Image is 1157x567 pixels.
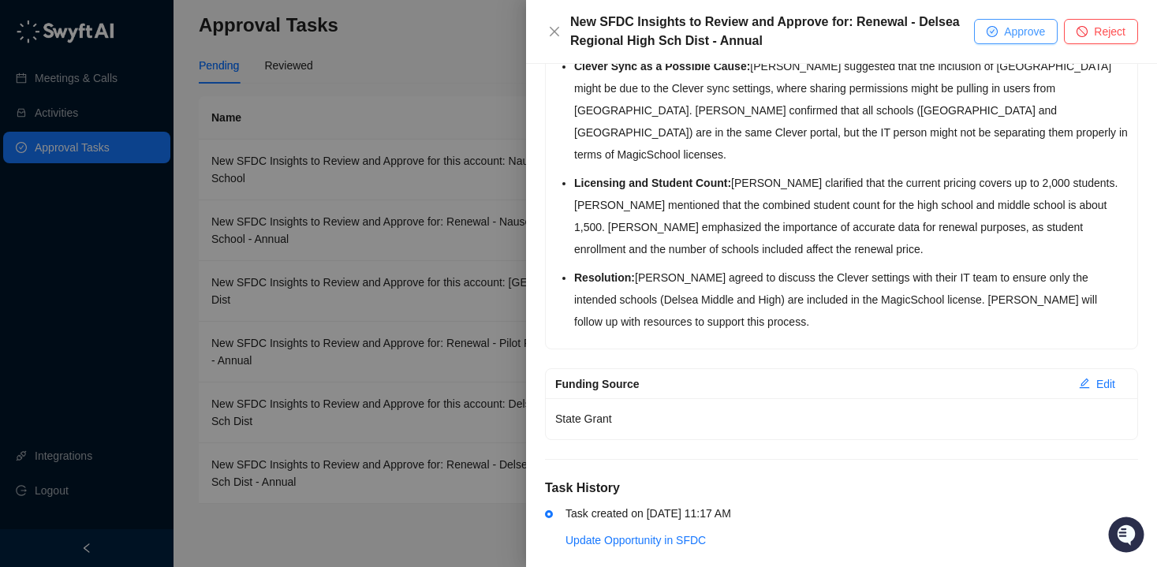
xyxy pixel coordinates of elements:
[16,88,287,114] h2: How can we help?
[1077,26,1088,37] span: stop
[71,222,84,235] div: 📶
[87,221,121,237] span: Status
[574,271,635,284] strong: Resolution:
[16,16,47,47] img: Swyft AI
[574,60,750,73] strong: Clever Sync as a Possible Cause:
[574,177,731,189] strong: Licensing and Student Count:
[974,19,1058,44] button: Approve
[548,25,561,38] span: close
[157,259,191,271] span: Pylon
[32,221,58,237] span: Docs
[555,375,1066,393] div: Funding Source
[987,26,998,37] span: check-circle
[565,507,731,520] span: Task created on [DATE] 11:17 AM
[1066,371,1128,397] button: Edit
[1094,23,1125,40] span: Reject
[565,534,706,546] a: Update Opportunity in SFDC
[1079,378,1090,389] span: edit
[574,267,1128,333] p: [PERSON_NAME] agreed to discuss the Clever settings with their IT team to ensure only the intende...
[9,214,65,243] a: 📚Docs
[545,22,564,41] button: Close
[54,143,259,159] div: Start new chat
[65,214,128,243] a: 📶Status
[1064,19,1138,44] button: Reject
[1004,23,1045,40] span: Approve
[111,259,191,271] a: Powered byPylon
[16,222,28,235] div: 📚
[1107,515,1149,558] iframe: Open customer support
[268,147,287,166] button: Start new chat
[545,479,1138,498] h5: Task History
[1096,375,1115,393] span: Edit
[555,408,1128,430] p: State Grant
[570,13,974,50] div: New SFDC Insights to Review and Approve for: Renewal - Delsea Regional High Sch Dist - Annual
[16,63,287,88] p: Welcome 👋
[16,143,44,171] img: 5124521997842_fc6d7dfcefe973c2e489_88.png
[574,55,1128,166] p: [PERSON_NAME] suggested that the inclusion of [GEOGRAPHIC_DATA] might be due to the Clever sync s...
[574,172,1128,260] p: [PERSON_NAME] clarified that the current pricing covers up to 2,000 students. [PERSON_NAME] menti...
[54,159,206,171] div: We're offline, we'll be back soon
